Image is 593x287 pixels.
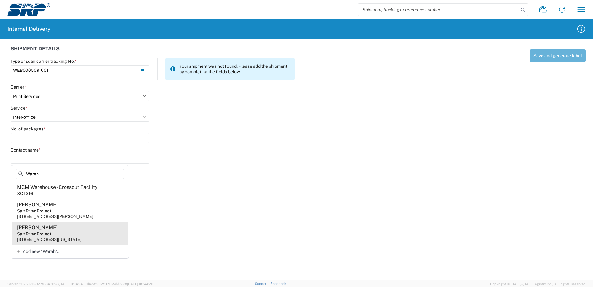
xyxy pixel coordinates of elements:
span: [DATE] 11:04:24 [59,282,83,286]
label: Carrier [11,84,26,90]
div: [PERSON_NAME] [17,224,58,231]
label: Type or scan carrier tracking No. [11,58,77,64]
h2: Internal Delivery [7,25,51,33]
div: XCT316 [17,191,33,196]
img: srp [7,3,50,16]
label: Service [11,105,27,111]
div: MCM Warehouse - Crosscut Facility [17,184,98,191]
div: Salt River Project [17,231,51,237]
span: Copyright © [DATE]-[DATE] Agistix Inc., All Rights Reserved [490,281,586,287]
span: [DATE] 08:44:20 [127,282,153,286]
div: [STREET_ADDRESS][US_STATE] [17,237,82,242]
span: Your shipment was not found. Please add the shipment by completing the fields below. [179,63,290,75]
span: Add new "Wareh"... [23,248,60,254]
a: Support [255,282,270,285]
span: Server: 2025.17.0-327f6347098 [7,282,83,286]
label: Contact name [11,147,41,153]
div: [STREET_ADDRESS][PERSON_NAME] [17,214,93,219]
a: Feedback [270,282,286,285]
label: No. of packages [11,126,45,132]
input: Shipment, tracking or reference number [358,4,519,16]
div: [PERSON_NAME] [17,201,58,208]
div: SHIPMENT DETAILS [11,46,295,58]
span: Client: 2025.17.0-5dd568f [86,282,153,286]
div: Salt River Project [17,208,51,214]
